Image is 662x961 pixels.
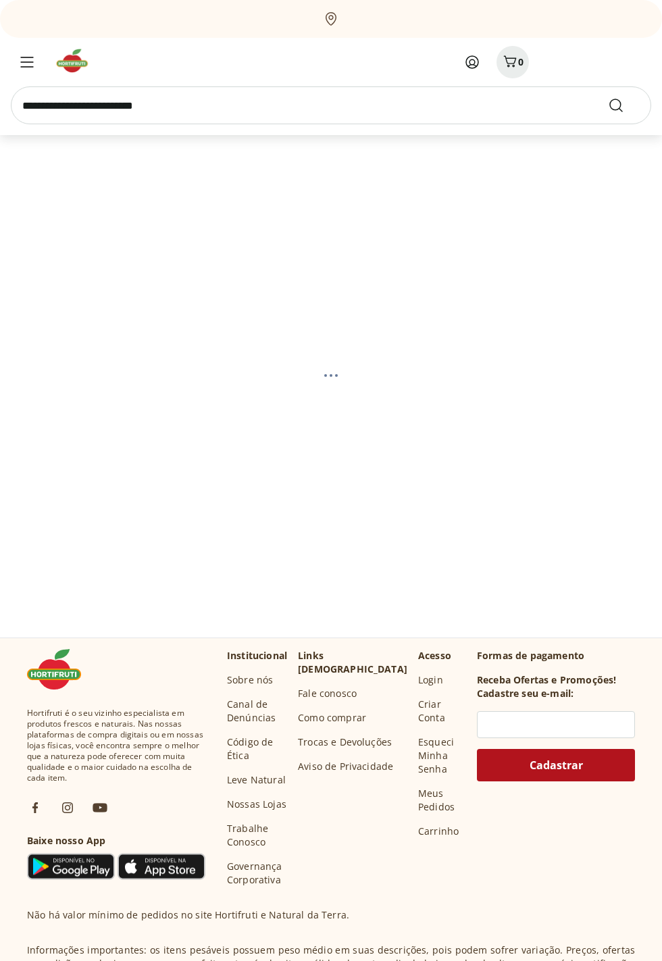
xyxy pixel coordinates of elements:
[27,908,349,922] p: Não há valor mínimo de pedidos no site Hortifruti e Natural da Terra.
[530,760,583,771] span: Cadastrar
[27,708,205,783] span: Hortifruti é o seu vizinho especialista em produtos frescos e naturais. Nas nossas plataformas de...
[92,800,108,816] img: ytb
[418,825,459,838] a: Carrinho
[27,800,43,816] img: fb
[59,800,76,816] img: ig
[11,46,43,78] button: Menu
[608,97,640,113] button: Submit Search
[227,673,273,687] a: Sobre nós
[54,47,99,74] img: Hortifruti
[418,673,443,687] a: Login
[27,853,115,880] img: Google Play Icon
[298,760,393,773] a: Aviso de Privacidade
[496,46,529,78] button: Carrinho
[298,711,366,725] a: Como comprar
[27,834,205,848] h3: Baixe nosso App
[477,749,635,781] button: Cadastrar
[227,773,286,787] a: Leve Natural
[298,735,392,749] a: Trocas e Devoluções
[477,649,635,663] p: Formas de pagamento
[477,673,616,687] h3: Receba Ofertas e Promoções!
[227,822,287,849] a: Trabalhe Conosco
[118,853,205,880] img: App Store Icon
[227,798,286,811] a: Nossas Lojas
[227,698,287,725] a: Canal de Denúncias
[418,649,451,663] p: Acesso
[298,687,357,700] a: Fale conosco
[227,735,287,762] a: Código de Ética
[298,649,407,676] p: Links [DEMOGRAPHIC_DATA]
[227,649,287,663] p: Institucional
[477,687,574,700] h3: Cadastre seu e-mail:
[418,735,466,776] a: Esqueci Minha Senha
[27,649,95,690] img: Hortifruti
[418,698,466,725] a: Criar Conta
[11,86,651,124] input: search
[227,860,287,887] a: Governança Corporativa
[418,787,466,814] a: Meus Pedidos
[518,55,524,68] span: 0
